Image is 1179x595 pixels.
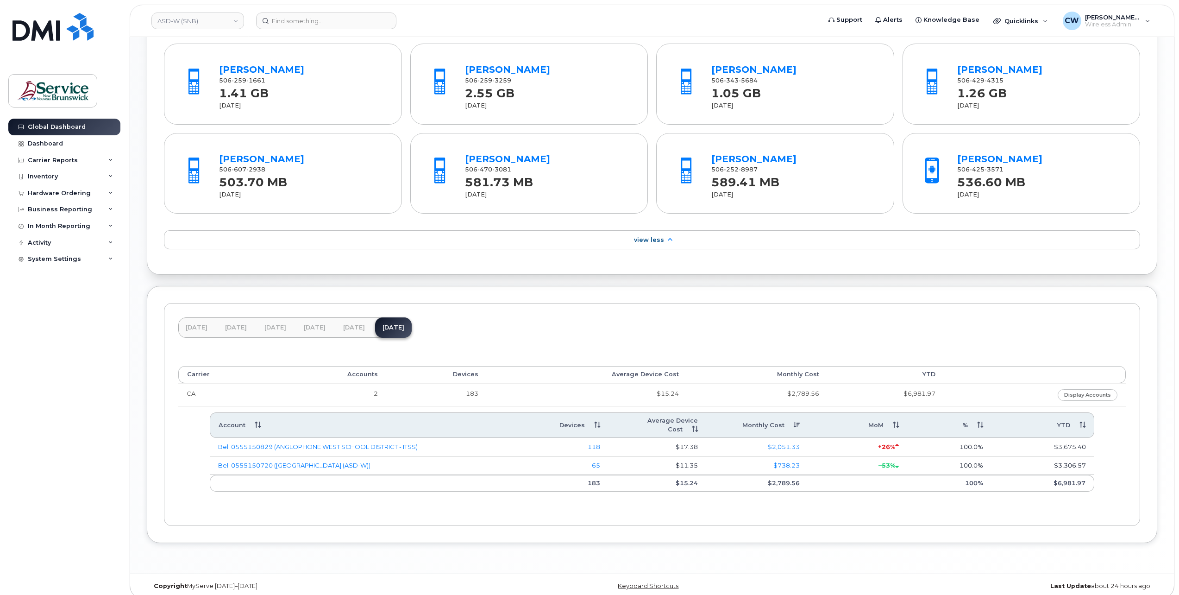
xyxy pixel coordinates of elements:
[991,412,1094,438] th: YTD: activate to sort column ascending
[608,438,707,456] td: $17.38
[465,64,550,75] a: [PERSON_NAME]
[465,166,511,173] span: 506
[296,317,333,338] a: [DATE]
[869,11,909,29] a: Alerts
[957,153,1042,165] a: [PERSON_NAME]
[1004,17,1038,25] span: Quicklinks
[588,443,600,450] a: 118
[465,81,514,100] strong: 2.55 GB
[147,582,483,590] div: MyServe [DATE]–[DATE]
[878,443,899,450] strong: +26%
[706,412,808,438] th: Monthly Cost: activate to sort column ascending
[711,64,796,75] a: [PERSON_NAME]
[773,462,800,469] a: $738.23
[465,190,631,199] div: [DATE]
[706,475,808,492] th: $2,789.56
[164,230,1140,250] a: View Less
[907,475,991,492] th: 100%
[219,64,304,75] a: [PERSON_NAME]
[488,412,608,438] th: Devices: activate to sort column ascending
[634,236,664,243] span: View Less
[724,166,739,173] span: 252
[739,166,758,173] span: 8987
[487,383,687,406] td: $15.24
[465,170,533,189] strong: 581.73 MB
[907,438,991,456] td: 100.0%
[828,383,944,406] td: $6,981.97
[711,101,878,110] div: [DATE]
[492,166,511,173] span: 3081
[711,77,758,84] span: 506
[1056,12,1157,30] div: Coughlin, Wendy (ASD-W)
[1065,15,1079,26] span: CW
[687,383,828,406] td: $2,789.56
[957,64,1042,75] a: [PERSON_NAME]
[970,166,985,173] span: 425
[465,77,511,84] span: 506
[488,475,608,492] th: 183
[907,412,991,438] th: %: activate to sort column ascending
[768,443,800,450] a: $2,051.33
[246,166,265,173] span: 2938
[907,456,991,475] td: 100.0%
[923,15,979,25] span: Knowledge Base
[711,190,878,199] div: [DATE]
[154,582,187,589] strong: Copyright
[477,77,492,84] span: 259
[822,11,869,29] a: Support
[987,12,1054,30] div: Quicklinks
[1058,389,1117,401] a: Display Accounts
[991,456,1094,475] td: $3,306.57
[219,81,269,100] strong: 1.41 GB
[219,170,287,189] strong: 503.70 MB
[883,15,903,25] span: Alerts
[219,190,385,199] div: [DATE]
[386,366,487,383] th: Devices
[711,153,796,165] a: [PERSON_NAME]
[232,166,246,173] span: 607
[219,77,265,84] span: 506
[957,170,1025,189] strong: 536.60 MB
[375,317,412,338] a: [DATE]
[257,317,294,338] a: [DATE]
[608,475,707,492] th: $15.24
[711,166,758,173] span: 506
[1085,21,1141,28] span: Wireless Admin
[991,438,1094,456] td: $3,675.40
[608,456,707,475] td: $11.35
[957,101,1123,110] div: [DATE]
[178,366,273,383] th: Carrier
[210,412,488,438] th: Account: activate to sort column ascending
[724,77,739,84] span: 343
[957,81,1007,100] strong: 1.26 GB
[273,366,386,383] th: Accounts
[970,77,985,84] span: 429
[386,383,487,406] td: 183
[273,383,386,406] td: 2
[909,11,986,29] a: Knowledge Base
[1085,13,1141,21] span: [PERSON_NAME] (ASD-W)
[477,166,492,173] span: 470
[151,13,244,29] a: ASD-W (SNB)
[618,582,678,589] a: Keyboard Shortcuts
[828,366,944,383] th: YTD
[592,462,600,469] a: 65
[487,366,687,383] th: Average Device Cost
[218,317,254,338] a: [DATE]
[957,77,1003,84] span: 506
[218,462,370,469] a: Bell 0555150720 ([GEOGRAPHIC_DATA] (ASD-W))
[985,166,1003,173] span: 3571
[808,412,907,438] th: MoM: activate to sort column ascending
[985,77,1003,84] span: 4315
[991,475,1094,492] th: $6,981.97
[492,77,511,84] span: 3259
[246,77,265,84] span: 1661
[821,582,1157,590] div: about 24 hours ago
[711,81,761,100] strong: 1.05 GB
[336,317,372,338] a: [DATE]
[219,101,385,110] div: [DATE]
[836,15,862,25] span: Support
[218,443,418,450] a: Bell 0555150829 (ANGLOPHONE WEST SCHOOL DISTRICT - ITSS)
[219,166,265,173] span: 506
[178,383,273,406] td: CA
